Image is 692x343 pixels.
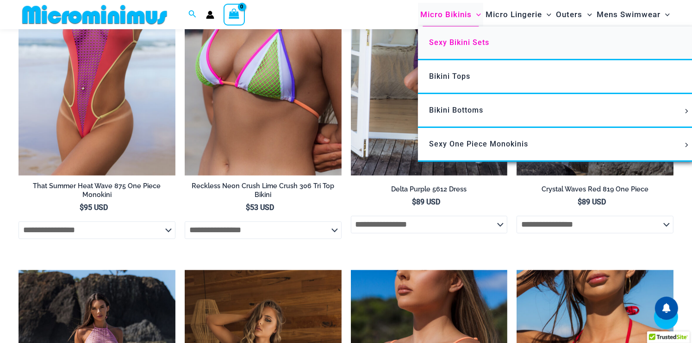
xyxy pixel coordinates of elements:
span: $ [246,203,250,212]
span: Menu Toggle [542,3,551,26]
a: Micro LingerieMenu ToggleMenu Toggle [483,3,554,26]
bdi: 89 USD [412,198,440,207]
span: $ [578,198,582,207]
span: Mens Swimwear [597,3,661,26]
a: OutersMenu ToggleMenu Toggle [554,3,594,26]
a: Delta Purple 5612 Dress [351,185,508,197]
span: Menu Toggle [583,3,592,26]
span: Sexy One Piece Monokinis [429,140,528,148]
h2: Reckless Neon Crush Lime Crush 306 Tri Top Bikini [185,182,342,199]
a: Reckless Neon Crush Lime Crush 306 Tri Top Bikini [185,182,342,203]
a: Search icon link [188,9,197,20]
span: Menu Toggle [682,143,692,147]
img: MM SHOP LOGO FLAT [19,4,171,25]
span: Micro Bikinis [420,3,472,26]
span: Bikini Tops [429,72,470,81]
bdi: 53 USD [246,203,274,212]
h2: Crystal Waves Red 819 One Piece [517,185,673,194]
span: Sexy Bikini Sets [429,38,489,47]
bdi: 89 USD [578,198,606,207]
a: Crystal Waves Red 819 One Piece [517,185,673,197]
span: Menu Toggle [682,109,692,114]
span: Bikini Bottoms [429,106,483,114]
nav: Site Navigation [417,1,673,28]
a: That Summer Heat Wave 875 One Piece Monokini [19,182,175,203]
h2: Delta Purple 5612 Dress [351,185,508,194]
a: View Shopping Cart, empty [224,4,245,25]
span: $ [412,198,416,207]
a: Micro BikinisMenu ToggleMenu Toggle [418,3,483,26]
span: $ [80,203,84,212]
a: Account icon link [206,11,214,19]
bdi: 95 USD [80,203,108,212]
span: Outers [556,3,583,26]
h2: That Summer Heat Wave 875 One Piece Monokini [19,182,175,199]
a: Mens SwimwearMenu ToggleMenu Toggle [594,3,672,26]
span: Menu Toggle [661,3,670,26]
span: Micro Lingerie [486,3,542,26]
span: Menu Toggle [472,3,481,26]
